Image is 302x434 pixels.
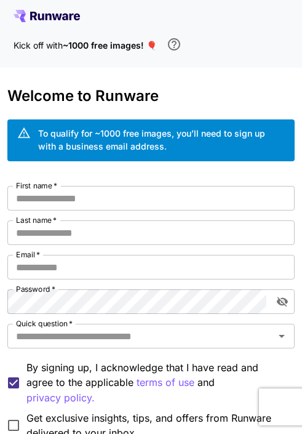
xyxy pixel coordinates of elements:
span: Kick off with [14,40,63,50]
label: Email [16,249,40,260]
p: privacy policy. [26,390,95,406]
label: First name [16,180,57,191]
p: By signing up, I acknowledge that I have read and agree to the applicable and [26,360,284,406]
label: Quick question [16,318,73,329]
label: Password [16,284,55,294]
button: By signing up, I acknowledge that I have read and agree to the applicable terms of use and [26,390,95,406]
button: In order to qualify for free credit, you need to sign up with a business email address and click ... [162,32,186,57]
button: By signing up, I acknowledge that I have read and agree to the applicable and privacy policy. [137,375,194,390]
p: terms of use [137,375,194,390]
button: Open [273,328,290,345]
h3: Welcome to Runware [7,87,294,105]
div: To qualify for ~1000 free images, you’ll need to sign up with a business email address. [38,127,284,153]
label: Last name [16,215,57,225]
span: ~1000 free images! 🎈 [63,40,157,50]
button: toggle password visibility [271,291,293,313]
